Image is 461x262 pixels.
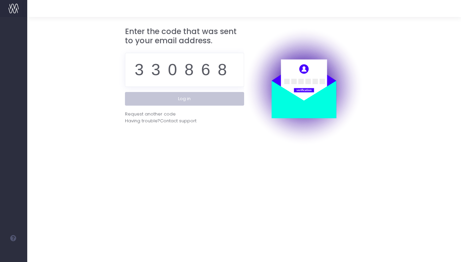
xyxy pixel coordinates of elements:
h3: Enter the code that was sent to your email address. [125,27,244,46]
img: images/default_profile_image.png [9,248,19,259]
span: Contact support [160,118,196,124]
div: Having trouble? [125,118,244,124]
div: Request another code [125,111,176,118]
button: Log in [125,92,244,106]
img: auth.png [244,27,363,146]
